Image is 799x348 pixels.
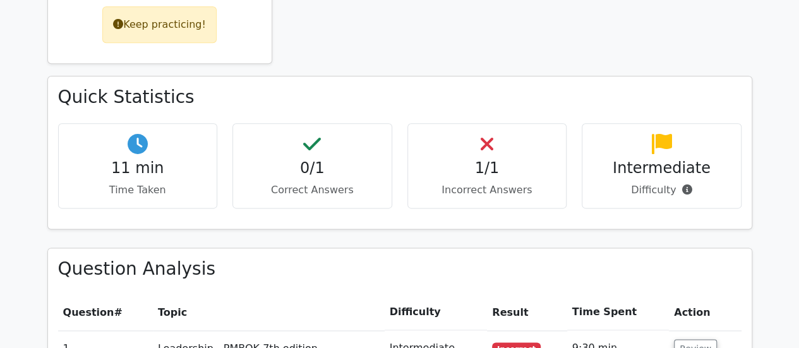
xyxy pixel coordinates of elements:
h3: Quick Statistics [58,87,742,108]
th: Result [487,294,567,330]
h3: Question Analysis [58,258,742,280]
span: Question [63,306,114,318]
p: Difficulty [592,183,731,198]
h4: Intermediate [592,159,731,177]
h4: 0/1 [243,159,381,177]
th: Action [669,294,742,330]
th: Time Spent [567,294,669,330]
p: Time Taken [69,183,207,198]
th: # [58,294,153,330]
p: Incorrect Answers [418,183,556,198]
p: Correct Answers [243,183,381,198]
h4: 11 min [69,159,207,177]
h4: 1/1 [418,159,556,177]
th: Difficulty [385,294,488,330]
th: Topic [153,294,385,330]
div: Keep practicing! [102,6,217,43]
